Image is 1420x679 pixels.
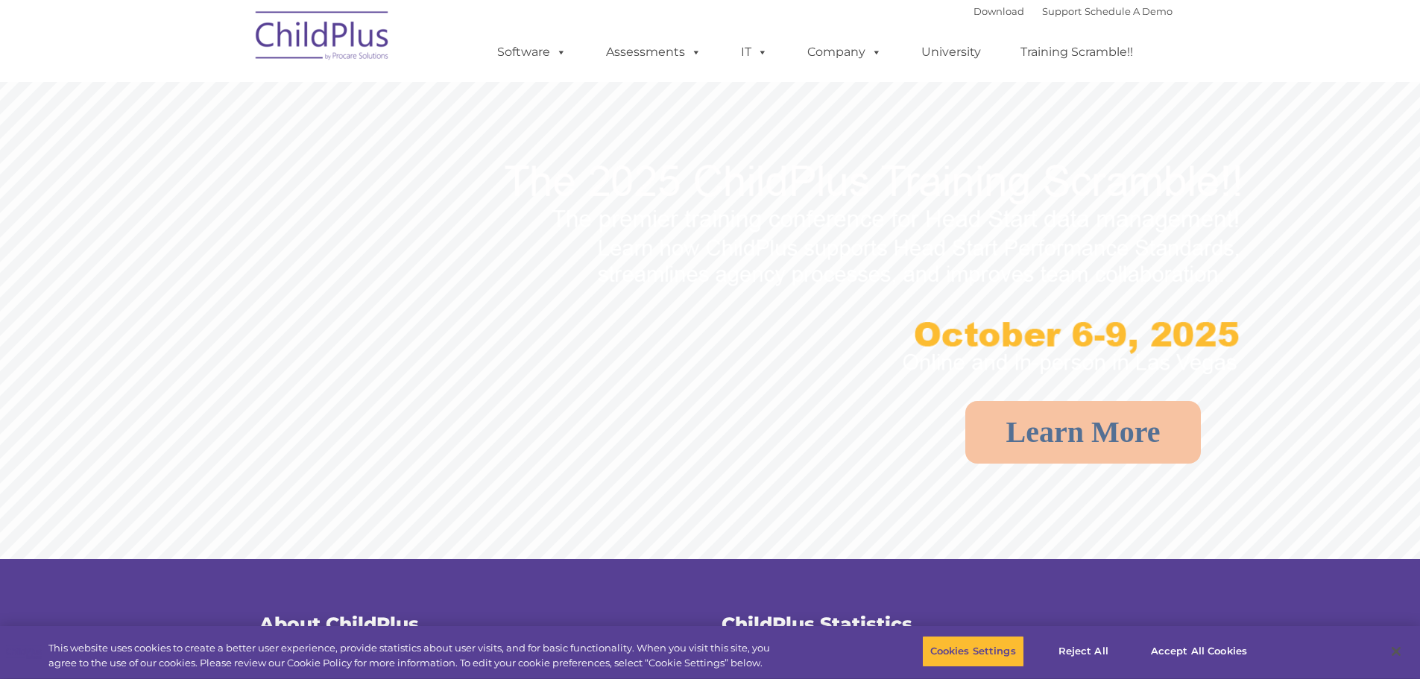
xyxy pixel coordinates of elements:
a: Support [1042,5,1082,17]
a: Learn More [965,401,1202,464]
span: ChildPlus Statistics [722,613,912,635]
button: Cookies Settings [922,636,1024,667]
div: This website uses cookies to create a better user experience, provide statistics about user visit... [48,641,781,670]
a: Training Scramble!! [1006,37,1148,67]
a: Software [482,37,581,67]
button: Reject All [1037,636,1130,667]
a: Schedule A Demo [1085,5,1173,17]
button: Accept All Cookies [1143,636,1255,667]
a: Assessments [591,37,716,67]
font: | [974,5,1173,17]
a: IT [726,37,783,67]
button: Close [1380,635,1413,668]
img: ChildPlus by Procare Solutions [248,1,397,75]
span: About ChildPlus [259,613,419,635]
a: Download [974,5,1024,17]
a: University [906,37,996,67]
a: Company [792,37,897,67]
